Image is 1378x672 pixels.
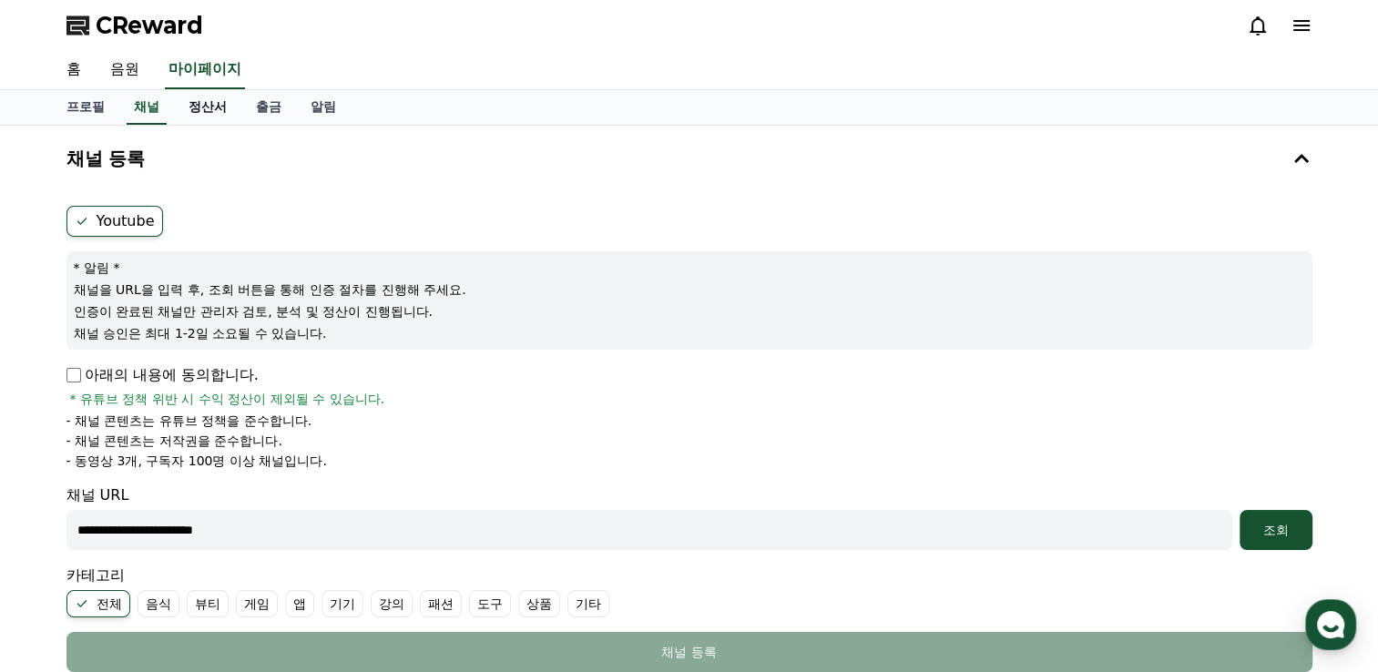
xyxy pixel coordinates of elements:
a: 대화 [120,521,235,566]
p: 채널 승인은 최대 1-2일 소요될 수 있습니다. [74,324,1305,342]
label: 게임 [236,590,278,617]
a: 출금 [241,90,296,125]
label: 앱 [285,590,314,617]
label: 도구 [469,590,511,617]
label: 기기 [322,590,363,617]
a: 프로필 [52,90,119,125]
label: 기타 [567,590,609,617]
a: 알림 [296,90,351,125]
div: 카테고리 [66,565,1312,617]
a: 음원 [96,51,154,89]
span: CReward [96,11,203,40]
label: Youtube [66,206,163,237]
a: 설정 [235,521,350,566]
span: 대화 [167,549,189,564]
div: 채널 등록 [103,643,1276,661]
p: 채널을 URL을 입력 후, 조회 버튼을 통해 인증 절차를 진행해 주세요. [74,280,1305,299]
button: 채널 등록 [59,133,1320,184]
a: 홈 [52,51,96,89]
a: 정산서 [174,90,241,125]
button: 채널 등록 [66,632,1312,672]
a: 마이페이지 [165,51,245,89]
label: 전체 [66,590,130,617]
p: - 채널 콘텐츠는 저작권을 준수합니다. [66,432,282,450]
a: 채널 [127,90,167,125]
div: 채널 URL [66,484,1312,550]
span: 홈 [57,548,68,563]
label: 패션 [420,590,462,617]
label: 음식 [138,590,179,617]
span: 설정 [281,548,303,563]
a: 홈 [5,521,120,566]
label: 뷰티 [187,590,229,617]
p: - 채널 콘텐츠는 유튜브 정책을 준수합니다. [66,412,312,430]
p: 아래의 내용에 동의합니다. [66,364,259,386]
label: 강의 [371,590,413,617]
label: 상품 [518,590,560,617]
a: CReward [66,11,203,40]
button: 조회 [1240,510,1312,550]
p: 인증이 완료된 채널만 관리자 검토, 분석 및 정산이 진행됩니다. [74,302,1305,321]
div: 조회 [1247,521,1305,539]
span: * 유튜브 정책 위반 시 수익 정산이 제외될 수 있습니다. [70,390,385,408]
p: - 동영상 3개, 구독자 100명 이상 채널입니다. [66,452,327,470]
h4: 채널 등록 [66,148,146,168]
